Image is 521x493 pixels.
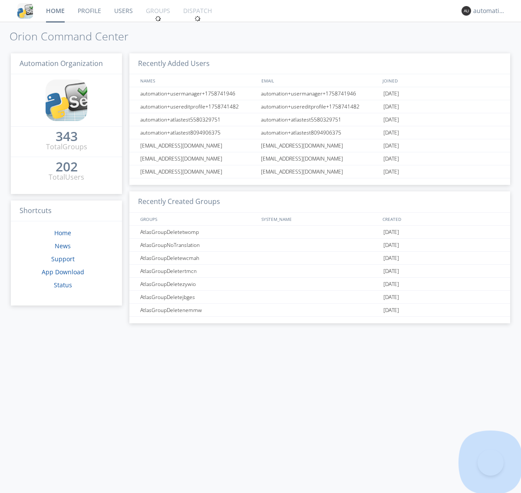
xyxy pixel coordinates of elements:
iframe: Toggle Customer Support [478,450,504,476]
div: automation+atlas0035 [473,7,506,15]
div: GROUPS [138,213,257,225]
a: [EMAIL_ADDRESS][DOMAIN_NAME][EMAIL_ADDRESS][DOMAIN_NAME][DATE] [129,165,510,178]
span: [DATE] [383,126,399,139]
h3: Recently Created Groups [129,191,510,213]
h3: Recently Added Users [129,53,510,75]
span: Automation Organization [20,59,103,68]
div: Total Users [49,172,84,182]
a: automation+atlastest5580329751automation+atlastest5580329751[DATE] [129,113,510,126]
a: AtlasGroupDeletertmcn[DATE] [129,265,510,278]
span: [DATE] [383,226,399,239]
div: NAMES [138,74,257,87]
div: EMAIL [259,74,380,87]
span: [DATE] [383,252,399,265]
div: AtlasGroupDeletejbges [138,291,258,303]
h3: Shortcuts [11,200,122,222]
div: [EMAIL_ADDRESS][DOMAIN_NAME] [259,165,381,178]
div: [EMAIL_ADDRESS][DOMAIN_NAME] [259,152,381,165]
a: Support [51,255,75,263]
span: [DATE] [383,265,399,278]
span: [DATE] [383,291,399,304]
div: AtlasGroupDeletezywio [138,278,258,290]
div: JOINED [380,74,502,87]
div: automation+atlastest8094906375 [259,126,381,139]
a: automation+usereditprofile+1758741482automation+usereditprofile+1758741482[DATE] [129,100,510,113]
div: automation+usermanager+1758741946 [138,87,258,100]
span: [DATE] [383,139,399,152]
a: AtlasGroupDeletejbges[DATE] [129,291,510,304]
div: CREATED [380,213,502,225]
div: automation+usereditprofile+1758741482 [138,100,258,113]
a: News [55,242,71,250]
div: [EMAIL_ADDRESS][DOMAIN_NAME] [138,152,258,165]
div: AtlasGroupNoTranslation [138,239,258,251]
div: AtlasGroupDeletertmcn [138,265,258,277]
a: Home [54,229,71,237]
a: automation+usermanager+1758741946automation+usermanager+1758741946[DATE] [129,87,510,100]
div: 343 [56,132,78,141]
div: automation+usereditprofile+1758741482 [259,100,381,113]
span: [DATE] [383,113,399,126]
a: AtlasGroupDeletezywio[DATE] [129,278,510,291]
span: [DATE] [383,239,399,252]
a: automation+atlastest8094906375automation+atlastest8094906375[DATE] [129,126,510,139]
div: automation+atlastest8094906375 [138,126,258,139]
div: AtlasGroupDeletewcmah [138,252,258,264]
div: [EMAIL_ADDRESS][DOMAIN_NAME] [259,139,381,152]
div: SYSTEM_NAME [259,213,380,225]
div: 202 [56,162,78,171]
div: AtlasGroupDeletetwomp [138,226,258,238]
a: Status [54,281,72,289]
span: [DATE] [383,87,399,100]
a: App Download [42,268,84,276]
div: [EMAIL_ADDRESS][DOMAIN_NAME] [138,165,258,178]
a: 343 [56,132,78,142]
div: AtlasGroupDeletenemmw [138,304,258,316]
img: cddb5a64eb264b2086981ab96f4c1ba7 [46,79,87,121]
a: AtlasGroupDeletetwomp[DATE] [129,226,510,239]
a: 202 [56,162,78,172]
a: AtlasGroupDeletenemmw[DATE] [129,304,510,317]
div: automation+atlastest5580329751 [138,113,258,126]
a: AtlasGroupDeletewcmah[DATE] [129,252,510,265]
a: [EMAIL_ADDRESS][DOMAIN_NAME][EMAIL_ADDRESS][DOMAIN_NAME][DATE] [129,152,510,165]
span: [DATE] [383,304,399,317]
div: automation+usermanager+1758741946 [259,87,381,100]
span: [DATE] [383,152,399,165]
span: [DATE] [383,165,399,178]
img: 373638.png [462,6,471,16]
span: [DATE] [383,278,399,291]
img: cddb5a64eb264b2086981ab96f4c1ba7 [17,3,33,19]
img: spin.svg [155,16,161,22]
span: [DATE] [383,100,399,113]
a: [EMAIL_ADDRESS][DOMAIN_NAME][EMAIL_ADDRESS][DOMAIN_NAME][DATE] [129,139,510,152]
a: AtlasGroupNoTranslation[DATE] [129,239,510,252]
div: [EMAIL_ADDRESS][DOMAIN_NAME] [138,139,258,152]
img: spin.svg [195,16,201,22]
div: automation+atlastest5580329751 [259,113,381,126]
div: Total Groups [46,142,87,152]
